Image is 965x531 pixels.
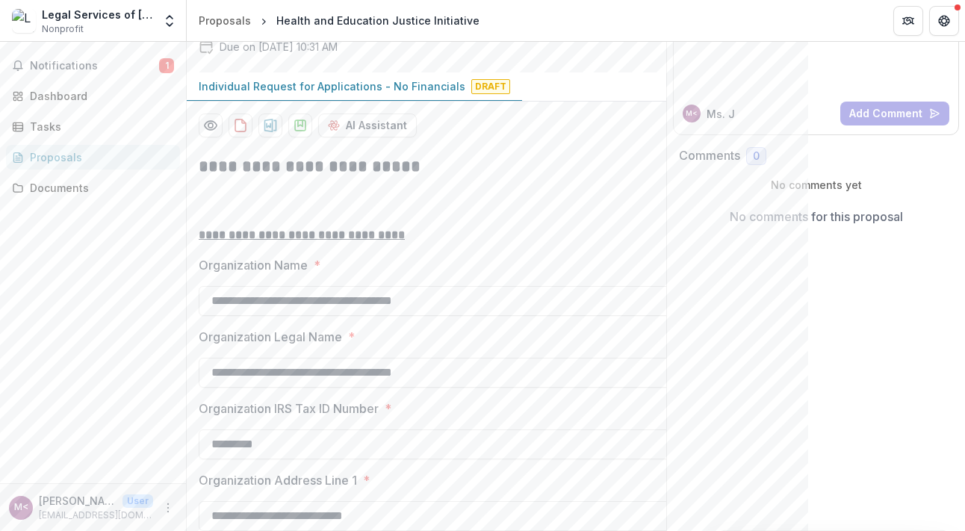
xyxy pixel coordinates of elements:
[199,400,379,417] p: Organization IRS Tax ID Number
[288,114,312,137] button: download-proposal
[39,493,117,509] p: [PERSON_NAME] <[EMAIL_ADDRESS][DOMAIN_NAME]>
[6,84,180,108] a: Dashboard
[30,60,159,72] span: Notifications
[30,180,168,196] div: Documents
[199,328,342,346] p: Organization Legal Name
[193,10,485,31] nav: breadcrumb
[276,13,480,28] div: Health and Education Justice Initiative
[39,509,153,522] p: [EMAIL_ADDRESS][DOMAIN_NAME]
[840,102,949,125] button: Add Comment
[193,10,257,31] a: Proposals
[199,13,251,28] div: Proposals
[753,150,760,163] span: 0
[199,114,223,137] button: Preview fbdaf2ca-9843-4d42-988d-fa8f0ec952b4-0.pdf
[258,114,282,137] button: download-proposal
[6,145,180,170] a: Proposals
[199,471,357,489] p: Organization Address Line 1
[707,106,735,122] p: Ms. J
[6,114,180,139] a: Tasks
[30,149,168,165] div: Proposals
[42,7,153,22] div: Legal Services of [GEOGRAPHIC_DATA][US_STATE], Inc.
[730,208,903,226] p: No comments for this proposal
[229,114,252,137] button: download-proposal
[929,6,959,36] button: Get Help
[318,114,417,137] button: AI Assistant
[199,78,465,94] p: Individual Request for Applications - No Financials
[42,22,84,36] span: Nonprofit
[6,176,180,200] a: Documents
[12,9,36,33] img: Legal Services of Eastern Missouri, Inc.
[199,256,308,274] p: Organization Name
[471,79,510,94] span: Draft
[220,39,338,55] p: Due on [DATE] 10:31 AM
[14,503,28,512] div: Ms. Juliana Greenfield <jkgreenfield@lsem.org>
[122,494,153,508] p: User
[159,58,174,73] span: 1
[30,88,168,104] div: Dashboard
[893,6,923,36] button: Partners
[679,149,740,163] h2: Comments
[159,499,177,517] button: More
[686,110,698,117] div: Ms. Juliana Greenfield <jkgreenfield@lsem.org>
[159,6,180,36] button: Open entity switcher
[679,177,953,193] p: No comments yet
[6,54,180,78] button: Notifications1
[30,119,168,134] div: Tasks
